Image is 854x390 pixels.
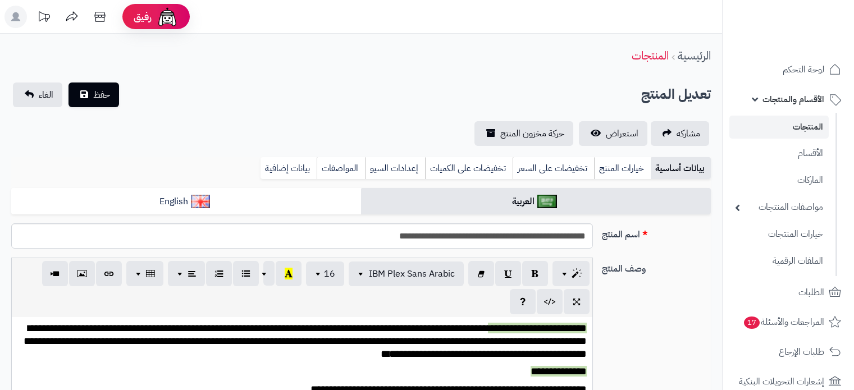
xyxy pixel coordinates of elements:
a: خيارات المنتج [594,157,651,180]
a: العربية [361,188,711,215]
a: مواصفات المنتجات [729,195,829,219]
a: المواصفات [317,157,365,180]
a: استعراض [579,121,647,146]
span: IBM Plex Sans Arabic [369,267,455,281]
label: اسم المنتج [597,223,715,241]
a: طلبات الإرجاع [729,338,847,365]
span: 16 [324,267,335,281]
a: المنتجات [729,116,829,139]
img: logo-2.png [778,31,843,55]
button: IBM Plex Sans Arabic [349,261,464,286]
span: 17 [744,316,760,329]
a: الملفات الرقمية [729,249,829,273]
img: English [191,195,211,208]
span: مشاركه [677,127,700,140]
a: الغاء [13,82,62,107]
a: المنتجات [632,47,669,64]
span: المراجعات والأسئلة [743,314,824,330]
a: لوحة التحكم [729,56,847,83]
button: 16 [306,261,344,286]
img: ai-face.png [156,6,179,28]
span: الغاء [39,88,53,102]
span: الطلبات [798,285,824,300]
span: حفظ [93,88,110,102]
a: بيانات أساسية [651,157,711,180]
a: مشاركه [651,121,709,146]
a: حركة مخزون المنتج [474,121,573,146]
button: حفظ [68,82,119,107]
a: المراجعات والأسئلة17 [729,309,847,336]
label: وصف المنتج [597,258,715,276]
a: بيانات إضافية [261,157,317,180]
a: الطلبات [729,279,847,306]
span: إشعارات التحويلات البنكية [739,374,824,389]
span: طلبات الإرجاع [779,344,824,360]
a: تحديثات المنصة [30,6,58,31]
span: لوحة التحكم [783,62,824,77]
img: العربية [537,195,557,208]
a: خيارات المنتجات [729,222,829,246]
span: استعراض [606,127,638,140]
a: تخفيضات على الكميات [425,157,513,180]
h2: تعديل المنتج [641,83,711,106]
span: الأقسام والمنتجات [762,91,824,107]
a: إعدادات السيو [365,157,425,180]
span: حركة مخزون المنتج [500,127,564,140]
a: الماركات [729,168,829,192]
a: English [11,188,361,215]
a: الرئيسية [678,47,711,64]
a: تخفيضات على السعر [513,157,594,180]
a: الأقسام [729,141,829,166]
span: رفيق [134,10,152,24]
